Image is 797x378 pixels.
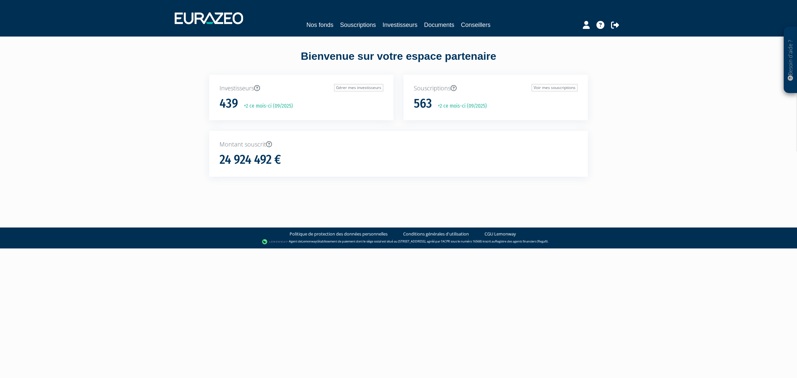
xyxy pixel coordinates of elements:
[220,140,577,149] p: Montant souscrit
[220,84,383,93] p: Investisseurs
[7,238,790,245] div: - Agent de (établissement de paiement dont le siège social est situé au [STREET_ADDRESS], agréé p...
[204,49,593,75] div: Bienvenue sur votre espace partenaire
[334,84,383,91] a: Gérer mes investisseurs
[220,153,281,167] h1: 24 924 492 €
[403,231,469,237] a: Conditions générales d'utilisation
[433,102,487,110] p: +2 ce mois-ci (09/2025)
[383,20,417,30] a: Investisseurs
[461,20,490,30] a: Conseillers
[485,231,516,237] a: CGU Lemonway
[262,238,288,245] img: logo-lemonway.png
[307,20,333,30] a: Nos fonds
[239,102,293,110] p: +2 ce mois-ci (09/2025)
[302,239,317,243] a: Lemonway
[424,20,454,30] a: Documents
[495,239,548,243] a: Registre des agents financiers (Regafi)
[414,84,577,93] p: Souscriptions
[220,97,238,111] h1: 439
[290,231,388,237] a: Politique de protection des données personnelles
[175,12,243,24] img: 1732889491-logotype_eurazeo_blanc_rvb.png
[414,97,432,111] h1: 563
[340,20,376,30] a: Souscriptions
[787,30,794,90] p: Besoin d'aide ?
[532,84,577,91] a: Voir mes souscriptions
